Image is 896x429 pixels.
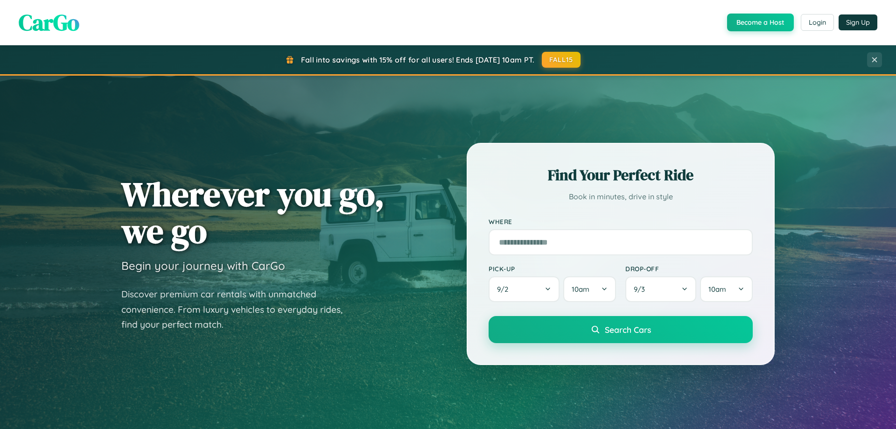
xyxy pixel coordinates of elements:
[489,165,753,185] h2: Find Your Perfect Ride
[489,190,753,204] p: Book in minutes, drive in style
[572,285,589,294] span: 10am
[489,276,560,302] button: 9/2
[542,52,581,68] button: FALL15
[563,276,616,302] button: 10am
[19,7,79,38] span: CarGo
[605,324,651,335] span: Search Cars
[489,316,753,343] button: Search Cars
[301,55,535,64] span: Fall into savings with 15% off for all users! Ends [DATE] 10am PT.
[801,14,834,31] button: Login
[625,265,753,273] label: Drop-off
[727,14,794,31] button: Become a Host
[700,276,753,302] button: 10am
[625,276,696,302] button: 9/3
[489,218,753,225] label: Where
[121,287,355,332] p: Discover premium car rentals with unmatched convenience. From luxury vehicles to everyday rides, ...
[497,285,513,294] span: 9 / 2
[489,265,616,273] label: Pick-up
[121,259,285,273] h3: Begin your journey with CarGo
[121,176,385,249] h1: Wherever you go, we go
[708,285,726,294] span: 10am
[634,285,650,294] span: 9 / 3
[839,14,877,30] button: Sign Up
